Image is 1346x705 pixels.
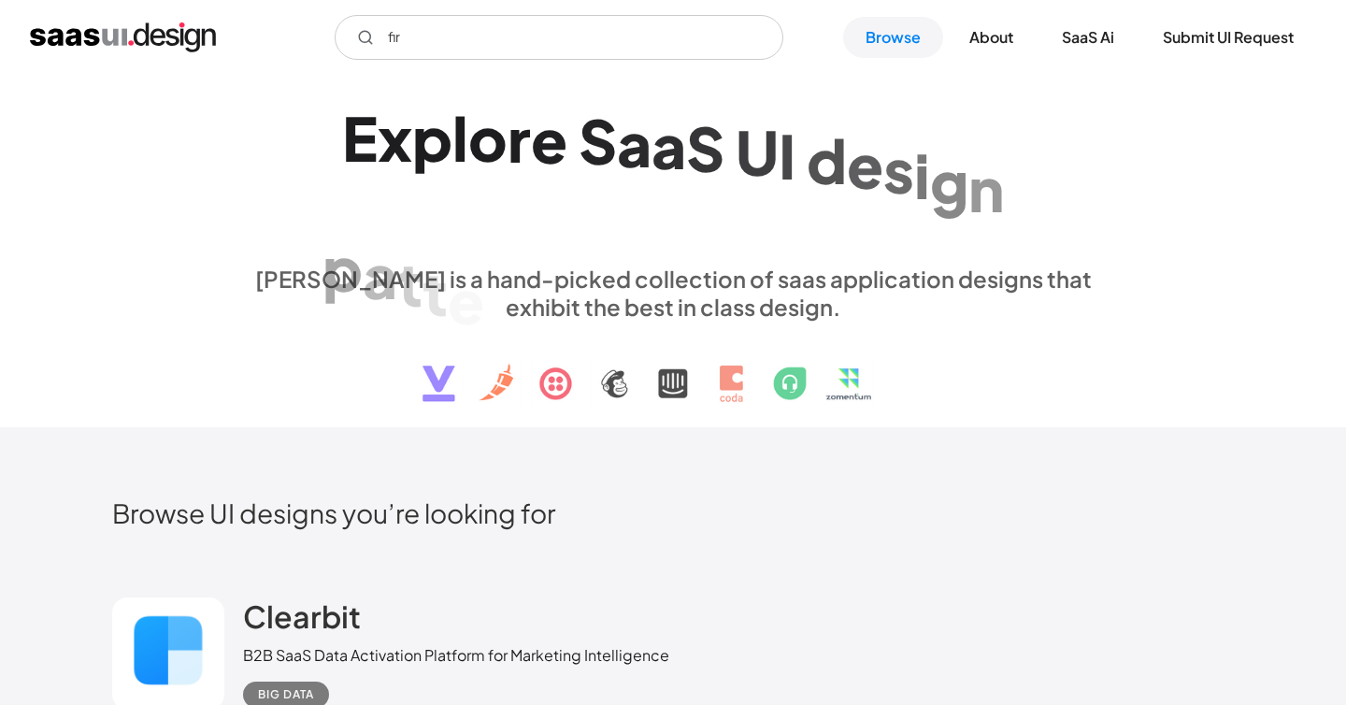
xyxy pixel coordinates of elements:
[807,124,847,196] div: d
[914,140,930,212] div: i
[363,239,397,311] div: a
[1039,17,1137,58] a: SaaS Ai
[531,104,567,176] div: e
[617,108,652,180] div: a
[843,17,943,58] a: Browse
[243,597,361,635] h2: Clearbit
[422,256,448,328] div: t
[468,102,508,174] div: o
[243,644,669,667] div: B2B SaaS Data Activation Platform for Marketing Intelligence
[847,129,883,201] div: e
[947,17,1036,58] a: About
[342,102,378,174] div: E
[686,113,724,185] div: S
[452,102,468,174] div: l
[579,106,617,178] div: S
[883,135,914,207] div: s
[390,321,956,418] img: text, icon, saas logo
[335,15,783,60] form: Email Form
[243,265,1103,321] div: [PERSON_NAME] is a hand-picked collection of saas application designs that exhibit the best in cl...
[736,116,779,188] div: U
[378,102,412,174] div: x
[1140,17,1316,58] a: Submit UI Request
[112,496,1234,529] h2: Browse UI designs you’re looking for
[508,103,531,175] div: r
[243,597,361,644] a: Clearbit
[930,146,968,218] div: g
[652,109,686,181] div: a
[968,152,1004,224] div: n
[322,232,363,304] div: p
[412,102,452,174] div: p
[779,120,795,192] div: I
[448,265,484,337] div: e
[243,102,1103,246] h1: Explore SaaS UI design patterns & interactions.
[335,15,783,60] input: Search UI designs you're looking for...
[30,22,216,52] a: home
[397,248,422,320] div: t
